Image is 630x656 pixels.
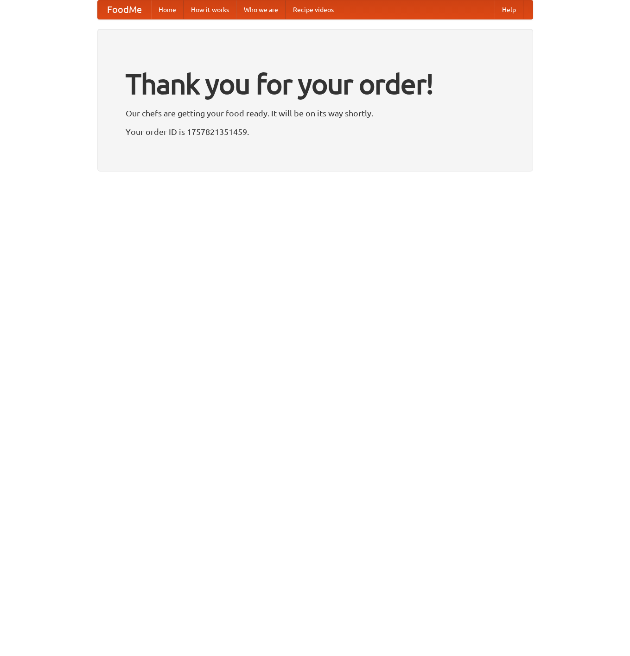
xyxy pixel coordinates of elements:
a: How it works [184,0,236,19]
p: Our chefs are getting your food ready. It will be on its way shortly. [126,106,505,120]
a: Recipe videos [286,0,341,19]
a: Help [495,0,523,19]
a: Who we are [236,0,286,19]
a: Home [151,0,184,19]
p: Your order ID is 1757821351459. [126,125,505,139]
h1: Thank you for your order! [126,62,505,106]
a: FoodMe [98,0,151,19]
